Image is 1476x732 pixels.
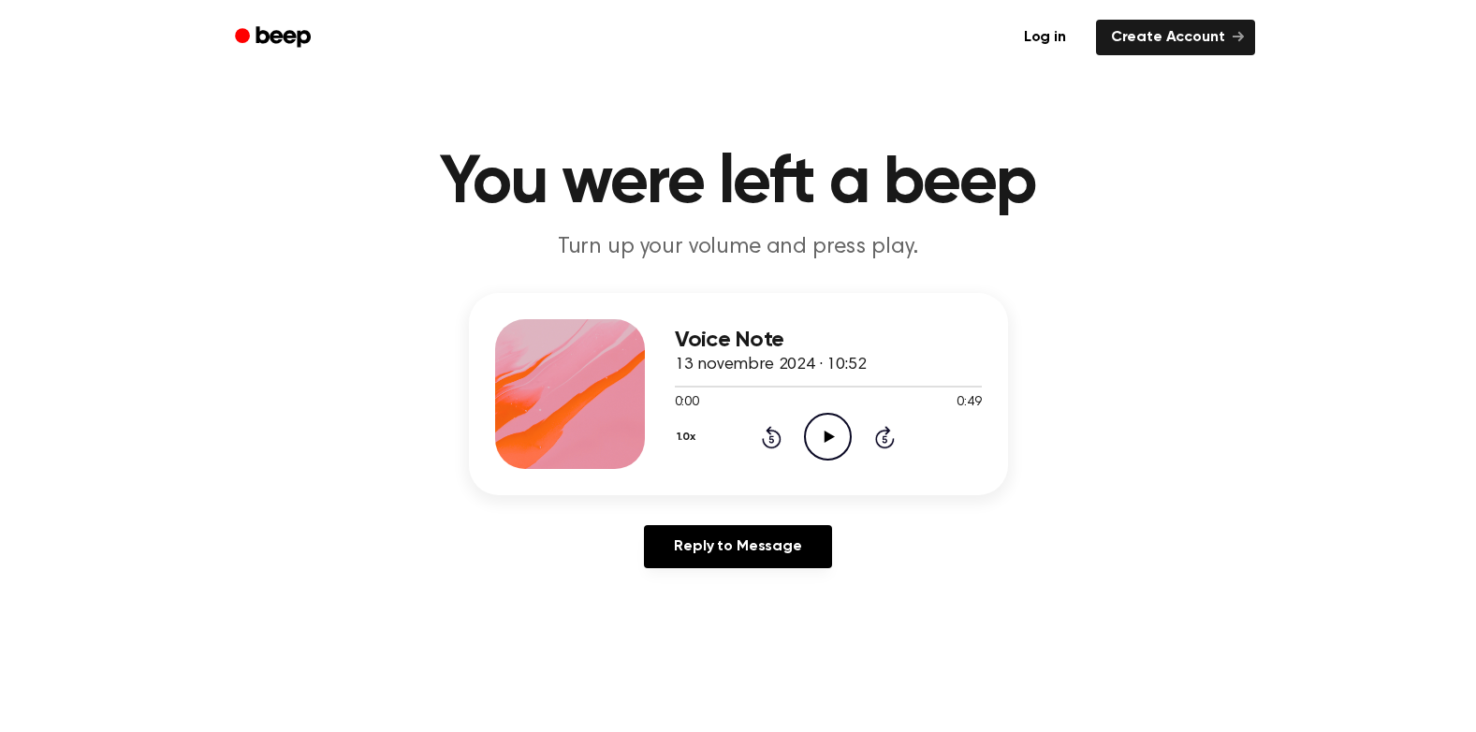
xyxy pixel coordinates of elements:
button: 1.0x [675,421,703,453]
a: Log in [1005,16,1085,59]
span: 0:49 [957,393,981,413]
a: Reply to Message [644,525,831,568]
a: Beep [222,20,328,56]
p: Turn up your volume and press play. [379,232,1098,263]
span: 0:00 [675,393,699,413]
h3: Voice Note [675,328,982,353]
a: Create Account [1096,20,1255,55]
h1: You were left a beep [259,150,1218,217]
span: 13 novembre 2024 · 10:52 [675,357,867,373]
